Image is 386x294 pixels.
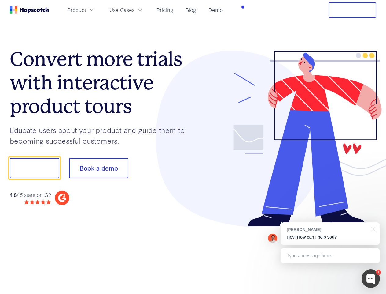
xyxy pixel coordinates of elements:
button: Show me! [10,158,59,178]
a: Demo [206,5,225,15]
div: 1 [376,270,381,275]
a: Pricing [154,5,176,15]
div: [PERSON_NAME] [287,227,368,232]
button: Book a demo [69,158,128,178]
img: Mark Spera [268,234,277,243]
h1: Convert more trials with interactive product tours [10,47,193,118]
span: Product [67,6,86,14]
button: Product [64,5,98,15]
p: Educate users about your product and guide them to becoming successful customers. [10,125,193,146]
button: Use Cases [106,5,147,15]
span: Use Cases [109,6,134,14]
p: Hey! How can I help you? [287,234,374,240]
div: Type a message here... [281,248,380,263]
div: / 5 stars on G2 [10,191,51,199]
strong: 4.8 [10,191,17,198]
a: Home [10,6,49,14]
a: Blog [183,5,199,15]
button: Free Trial [329,2,376,18]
